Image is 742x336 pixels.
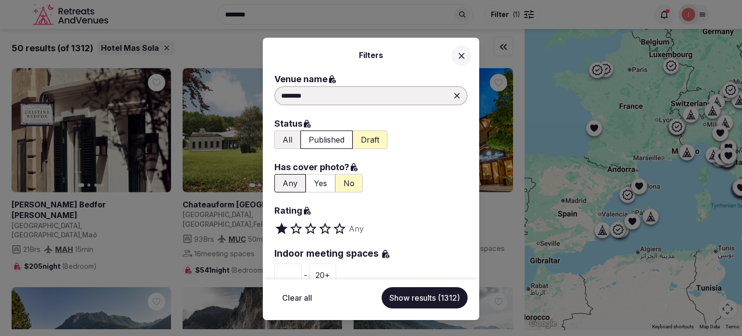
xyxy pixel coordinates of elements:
button: Clear all [274,287,320,308]
label: Rating [274,204,468,218]
span: Set rating to 3 [303,221,318,236]
span: Any [349,223,364,234]
span: Set rating to 2 [289,221,303,236]
h2: Filters [274,49,468,61]
button: Show only venues without cover photos [335,174,363,192]
button: Show only venues with cover photos [306,174,335,192]
span: Set rating to 1 [274,221,289,236]
div: Filter venues by status [274,131,468,149]
button: Show results (1312) [382,287,468,308]
span: Set rating to 5 [332,221,347,236]
button: Show all venues [274,174,306,192]
span: - [304,269,307,281]
button: Show only published venues [300,131,353,149]
button: Show all venues [274,131,300,149]
label: Venue name [274,73,468,86]
button: Show only draft venues [353,131,387,149]
div: 20 + [309,263,336,287]
span: Set rating to 4 [318,221,332,236]
label: Has cover photo? [274,161,468,174]
div: Filter venues by cover photo status [274,174,468,192]
label: Status [274,117,468,131]
label: Indoor meeting spaces [274,248,468,261]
